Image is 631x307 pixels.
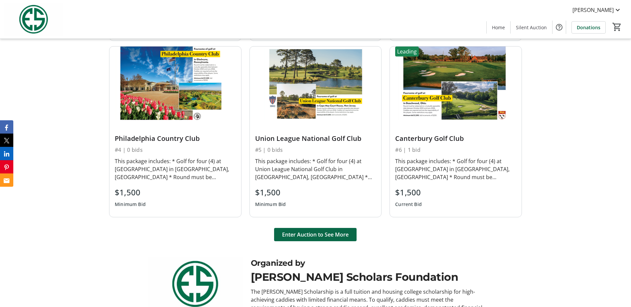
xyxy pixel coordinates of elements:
div: Current Bid [395,198,422,210]
div: Minimum Bid [115,198,146,210]
div: $1,500 [255,186,286,198]
div: This package includes: * Golf for four (4) at [GEOGRAPHIC_DATA] in [GEOGRAPHIC_DATA], [GEOGRAPHIC... [395,157,516,181]
img: Evans Scholars Foundation's Logo [4,3,63,36]
img: Canterbury Golf Club [390,47,522,120]
div: Minimum Bid [255,198,286,210]
button: [PERSON_NAME] [567,5,627,15]
div: Philadelphia Country Club [115,135,236,143]
img: Union League National Golf Club [250,47,382,120]
div: $1,500 [395,186,422,198]
span: [PERSON_NAME] [572,6,614,14]
div: #5 | 0 bids [255,145,376,154]
span: Home [492,24,505,31]
button: Cart [611,21,623,33]
div: This package includes: * Golf for four (4) at [GEOGRAPHIC_DATA] in [GEOGRAPHIC_DATA], [GEOGRAPHIC... [115,157,236,181]
span: Donations [577,24,600,31]
div: Organized by [251,257,484,269]
button: Help [552,21,566,34]
button: Enter Auction to See More [274,228,357,241]
div: Union League National Golf Club [255,135,376,143]
div: [PERSON_NAME] Scholars Foundation [251,269,484,285]
div: #4 | 0 bids [115,145,236,154]
div: Leading [395,47,419,56]
img: Philadelphia Country Club [109,47,241,120]
div: $1,500 [115,186,146,198]
div: Canterbury Golf Club [395,135,516,143]
a: Home [487,21,510,34]
a: Silent Auction [511,21,552,34]
span: Enter Auction to See More [282,231,349,239]
span: Silent Auction [516,24,547,31]
div: This package includes: * Golf for four (4) at Union League National Golf Club in [GEOGRAPHIC_DATA... [255,157,376,181]
div: #6 | 1 bid [395,145,516,154]
a: Donations [571,21,606,34]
